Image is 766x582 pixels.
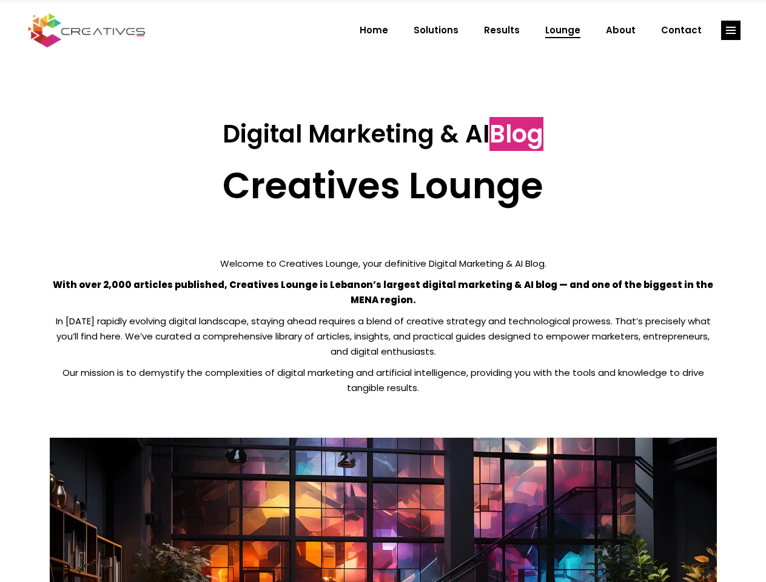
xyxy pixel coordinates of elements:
span: Solutions [414,15,459,46]
a: Results [471,15,533,46]
h2: Creatives Lounge [50,164,717,207]
a: Solutions [401,15,471,46]
h3: Digital Marketing & AI [50,119,717,149]
span: About [606,15,636,46]
span: Contact [661,15,702,46]
strong: With over 2,000 articles published, Creatives Lounge is Lebanon’s largest digital marketing & AI ... [53,278,713,306]
p: In [DATE] rapidly evolving digital landscape, staying ahead requires a blend of creative strategy... [50,313,717,359]
a: Home [347,15,401,46]
span: Lounge [545,15,580,46]
a: Lounge [533,15,593,46]
p: Welcome to Creatives Lounge, your definitive Digital Marketing & AI Blog. [50,256,717,271]
a: link [721,21,741,40]
span: Home [360,15,388,46]
a: About [593,15,648,46]
p: Our mission is to demystify the complexities of digital marketing and artificial intelligence, pr... [50,365,717,395]
img: Creatives [25,12,148,49]
span: Blog [489,117,543,151]
a: Contact [648,15,714,46]
span: Results [484,15,520,46]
